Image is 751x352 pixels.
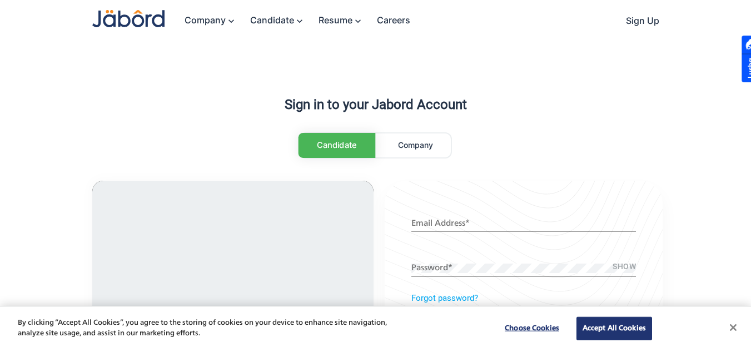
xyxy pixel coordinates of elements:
[299,133,376,158] a: Candidate
[226,16,239,27] mat-icon: keyboard_arrow_down
[366,9,410,32] a: Careers
[615,9,659,32] a: Sign Up
[613,262,636,271] span: SHOW
[239,9,307,33] a: Candidate
[92,10,165,27] img: Jabord
[398,140,433,150] span: Company
[352,16,366,27] mat-icon: keyboard_arrow_down
[294,16,307,27] mat-icon: keyboard_arrow_down
[173,9,239,33] a: Company
[411,293,478,303] a: Forgot password?
[18,318,413,339] p: By clicking “Accept All Cookies”, you agree to the storing of cookies on your device to enhance s...
[380,133,451,157] a: Company
[721,315,745,340] button: Close
[92,97,659,112] h3: Sign in to your Jabord Account
[307,9,366,33] a: Resume
[576,317,652,340] button: Accept All Cookies
[317,140,356,150] span: Candidate
[498,318,567,340] button: Choose Cookies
